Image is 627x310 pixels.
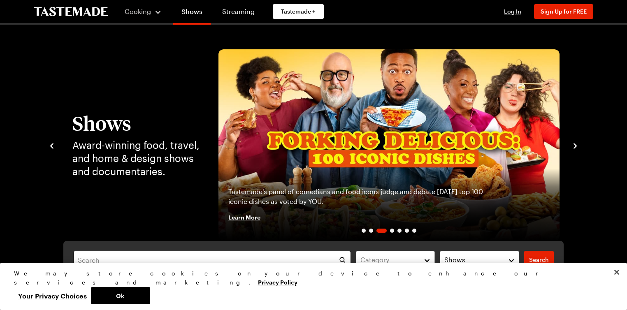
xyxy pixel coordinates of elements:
span: Log In [504,8,521,15]
img: Forking Delicious: 100 Iconic Dishes [218,49,560,241]
button: Sign Up for FREE [534,4,593,19]
a: Shows [173,2,211,25]
div: Privacy [14,269,606,304]
span: Go to slide 1 [362,229,366,233]
button: navigate to previous item [48,140,56,150]
span: Cooking [125,7,151,15]
span: Go to slide 2 [369,229,373,233]
span: Go to slide 5 [397,229,402,233]
p: Tastemade's panel of comedians and food icons judge and debate [DATE] top 100 iconic dishes as vo... [228,187,485,206]
button: Close [608,263,626,281]
button: Category [356,251,435,269]
span: Go to slide 7 [412,229,416,233]
button: Your Privacy Choices [14,287,91,304]
a: More information about your privacy, opens in a new tab [258,278,297,286]
span: Tastemade + [281,7,316,16]
span: Shows [444,255,465,265]
span: Sign Up for FREE [541,8,587,15]
span: Learn More [228,213,260,221]
a: To Tastemade Home Page [34,7,108,16]
a: filters [524,251,554,269]
input: Search [73,251,351,269]
button: Log In [496,7,529,16]
span: Search [529,256,549,264]
a: Forking Delicious: 100 Iconic DishesTastemade's panel of comedians and food icons judge and debat... [218,49,560,241]
button: navigate to next item [571,140,579,150]
span: Go to slide 3 [376,229,387,233]
span: Go to slide 6 [405,229,409,233]
span: Go to slide 4 [390,229,394,233]
h1: Shows [72,112,202,134]
div: 3 / 7 [218,49,560,241]
button: Ok [91,287,150,304]
div: We may store cookies on your device to enhance our services and marketing. [14,269,606,287]
p: Award-winning food, travel, and home & design shows and documentaries. [72,139,202,178]
button: Cooking [124,2,162,21]
div: Category [360,255,418,265]
button: Shows [440,251,519,269]
a: Tastemade + [273,4,324,19]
